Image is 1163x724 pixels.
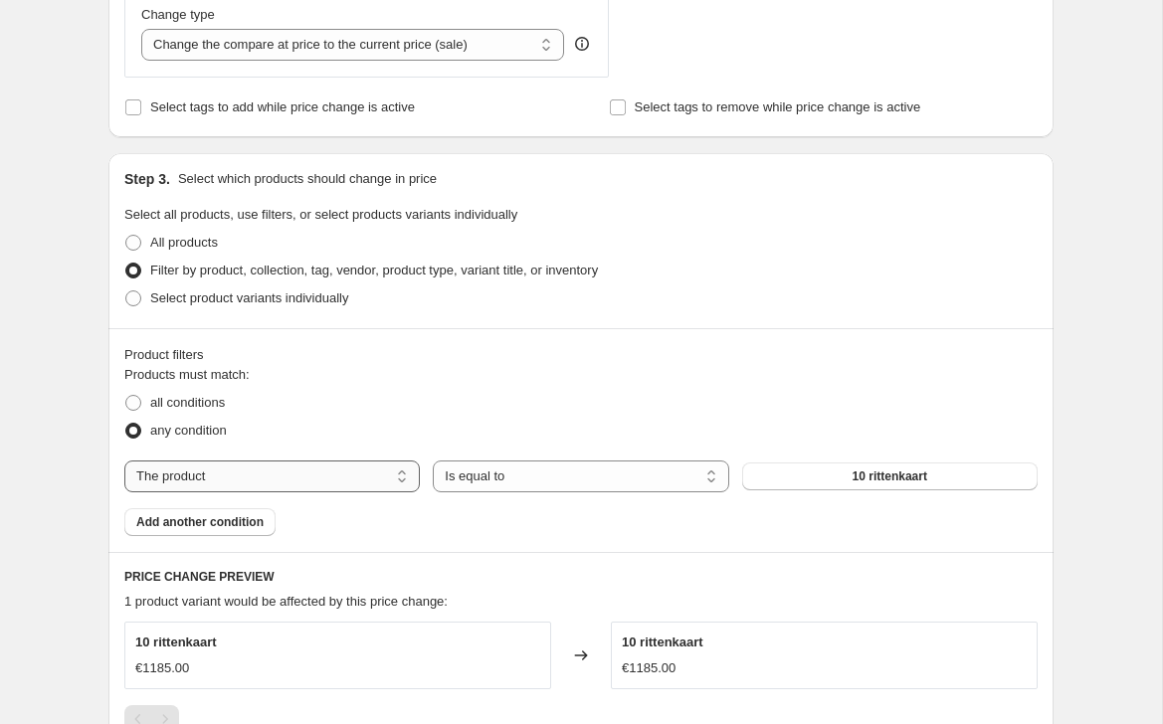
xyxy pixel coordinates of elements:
[150,235,218,250] span: All products
[124,169,170,189] h2: Step 3.
[124,594,448,609] span: 1 product variant would be affected by this price change:
[124,569,1038,585] h6: PRICE CHANGE PREVIEW
[150,263,598,277] span: Filter by product, collection, tag, vendor, product type, variant title, or inventory
[124,345,1038,365] div: Product filters
[150,423,227,438] span: any condition
[124,367,250,382] span: Products must match:
[135,658,189,678] div: €1185.00
[150,99,415,114] span: Select tags to add while price change is active
[178,169,437,189] p: Select which products should change in price
[150,290,348,305] span: Select product variants individually
[141,7,215,22] span: Change type
[853,468,927,484] span: 10 rittenkaart
[622,658,676,678] div: €1185.00
[124,508,276,536] button: Add another condition
[136,514,264,530] span: Add another condition
[635,99,921,114] span: Select tags to remove while price change is active
[622,634,703,649] span: 10 rittenkaart
[124,207,517,222] span: Select all products, use filters, or select products variants individually
[572,34,592,54] div: help
[135,634,217,649] span: 10 rittenkaart
[150,395,225,410] span: all conditions
[742,462,1038,490] button: 10 rittenkaart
